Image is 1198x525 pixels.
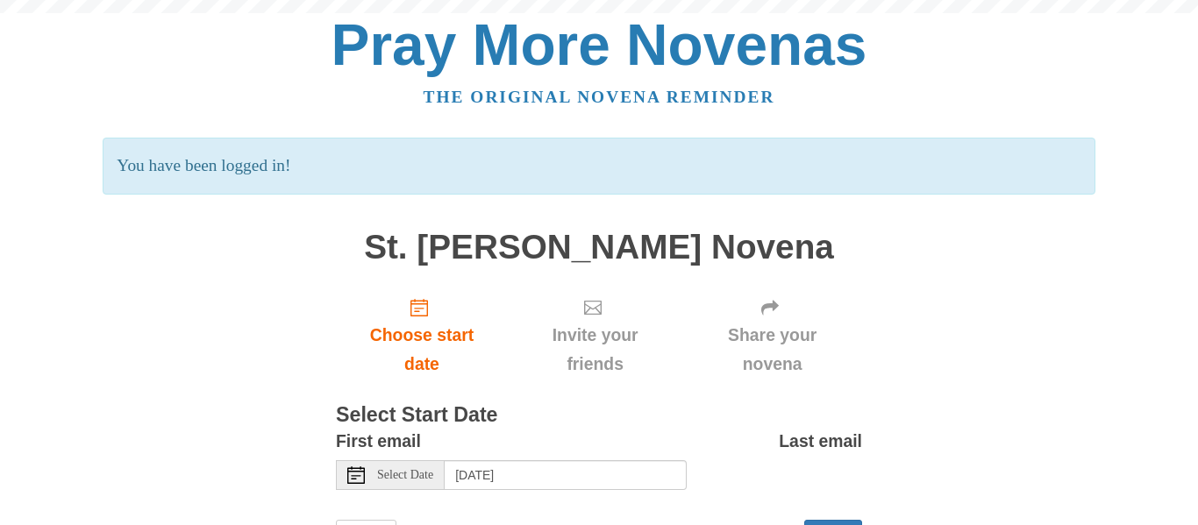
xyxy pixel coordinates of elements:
a: The original novena reminder [424,88,775,106]
h1: St. [PERSON_NAME] Novena [336,229,862,266]
a: Choose start date [336,283,508,387]
span: Select Date [377,469,433,481]
span: Choose start date [353,321,490,379]
span: Invite your friends [525,321,665,379]
a: Pray More Novenas [332,12,867,77]
div: Click "Next" to confirm your start date first. [508,283,682,387]
label: First email [336,427,421,456]
span: Share your novena [700,321,845,379]
div: Click "Next" to confirm your start date first. [682,283,862,387]
p: You have been logged in! [103,138,1095,195]
label: Last email [779,427,862,456]
h3: Select Start Date [336,404,862,427]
